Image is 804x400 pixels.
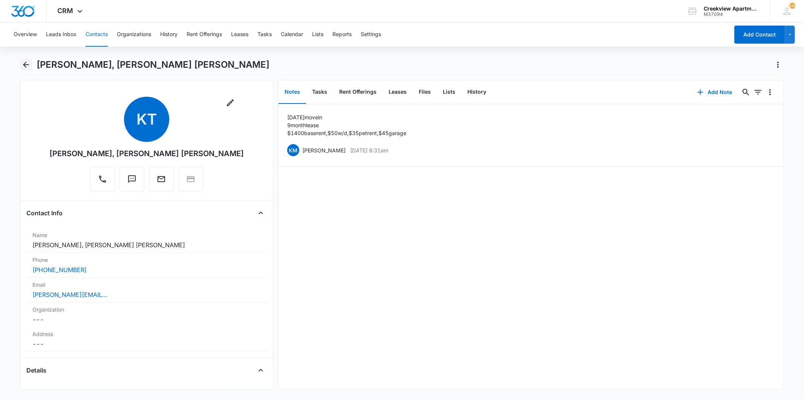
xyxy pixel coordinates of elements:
button: Leads Inbox [46,23,77,47]
p: $1400 base rent, $50 w/d, $35 pet rent, $45 garage [287,129,406,137]
dd: --- [32,339,260,348]
button: Add Contact [734,26,785,44]
button: Rent Offerings [333,81,383,104]
button: Back [20,59,32,71]
label: Name [32,231,260,239]
button: Files [413,81,437,104]
div: Address--- [26,327,266,352]
div: [PERSON_NAME], [PERSON_NAME] [PERSON_NAME] [49,148,244,159]
button: Rent Offerings [187,23,222,47]
button: Close [255,364,267,376]
label: Address [32,330,260,338]
label: Organization [32,306,260,313]
dd: [PERSON_NAME], [PERSON_NAME] [PERSON_NAME] [32,240,260,249]
button: Filters [752,86,764,98]
p: [DATE] 8:31am [350,146,388,154]
button: Overflow Menu [764,86,776,98]
button: Text [119,167,144,192]
button: Lists [437,81,461,104]
div: account id [704,12,759,17]
button: History [160,23,178,47]
button: Close [255,207,267,219]
div: Name[PERSON_NAME], [PERSON_NAME] [PERSON_NAME] [26,228,266,253]
a: Email [149,178,174,185]
h4: Contact Info [26,208,63,217]
button: Email [149,167,174,192]
span: KM [287,144,299,156]
span: KT [124,97,169,142]
button: History [461,81,492,104]
div: notifications count [789,3,795,9]
button: Settings [361,23,381,47]
label: Phone [32,256,260,264]
button: Reports [332,23,352,47]
p: 9 month lease [287,121,406,129]
div: Email[PERSON_NAME][EMAIL_ADDRESS][PERSON_NAME][DOMAIN_NAME] [26,278,266,303]
label: Email [32,281,260,289]
button: Contacts [86,23,108,47]
button: Actions [772,59,784,71]
a: [PERSON_NAME][EMAIL_ADDRESS][PERSON_NAME][DOMAIN_NAME] [32,290,108,299]
div: Phone[PHONE_NUMBER] [26,253,266,278]
p: [DATE] move in [287,113,406,121]
button: Leases [231,23,248,47]
a: Text [119,178,144,185]
button: Overview [14,23,37,47]
button: Tasks [257,23,272,47]
button: Notes [279,81,306,104]
span: CRM [58,7,74,15]
label: Lead Source [32,388,260,396]
button: Leases [383,81,413,104]
button: Tasks [306,81,333,104]
h1: [PERSON_NAME], [PERSON_NAME] [PERSON_NAME] [37,59,270,70]
div: account name [704,6,759,12]
a: Call [90,178,115,185]
button: Add Note [690,83,740,101]
p: [PERSON_NAME] [302,146,346,154]
a: [PHONE_NUMBER] [32,265,87,274]
button: Lists [312,23,323,47]
button: Search... [740,86,752,98]
div: Organization--- [26,303,266,327]
h4: Details [26,366,46,375]
button: Call [90,167,115,192]
span: 103 [789,3,795,9]
button: Organizations [117,23,151,47]
button: Calendar [281,23,303,47]
dd: --- [32,315,260,324]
